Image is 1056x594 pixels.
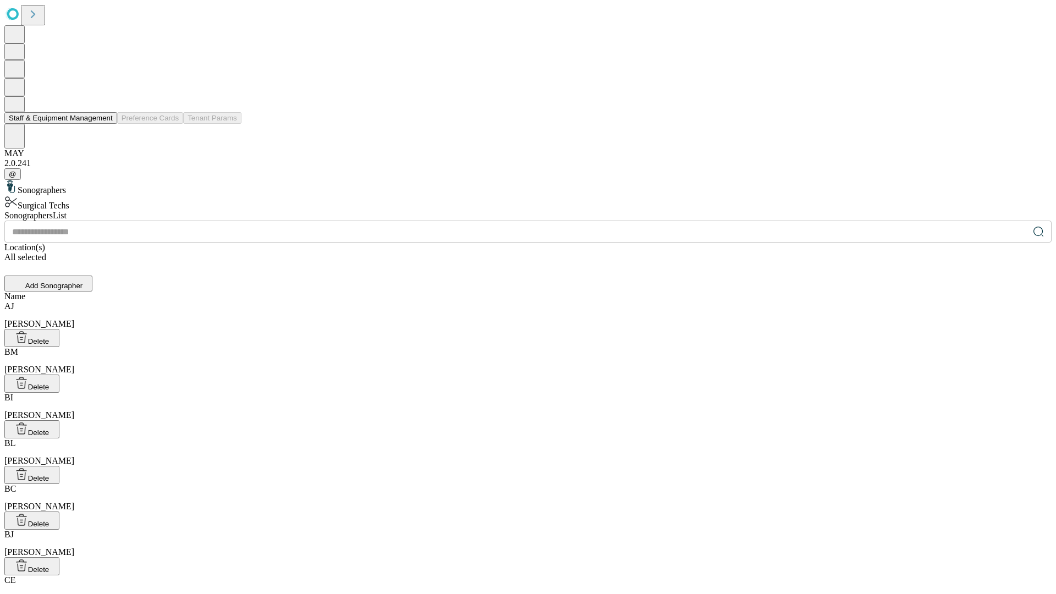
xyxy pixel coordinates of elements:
[4,180,1052,195] div: Sonographers
[9,170,16,178] span: @
[28,428,50,437] span: Delete
[4,301,14,311] span: AJ
[4,557,59,575] button: Delete
[4,393,1052,420] div: [PERSON_NAME]
[4,530,1052,557] div: [PERSON_NAME]
[4,243,45,252] span: Location(s)
[28,565,50,574] span: Delete
[4,438,1052,466] div: [PERSON_NAME]
[4,168,21,180] button: @
[4,291,1052,301] div: Name
[28,474,50,482] span: Delete
[4,347,1052,375] div: [PERSON_NAME]
[4,276,92,291] button: Add Sonographer
[4,301,1052,329] div: [PERSON_NAME]
[183,112,241,124] button: Tenant Params
[4,575,15,585] span: CE
[4,438,15,448] span: BL
[4,375,59,393] button: Delete
[4,329,59,347] button: Delete
[4,530,14,539] span: BJ
[28,520,50,528] span: Delete
[4,112,117,124] button: Staff & Equipment Management
[117,112,183,124] button: Preference Cards
[4,195,1052,211] div: Surgical Techs
[4,484,16,493] span: BC
[4,252,1052,262] div: All selected
[4,466,59,484] button: Delete
[4,484,1052,512] div: [PERSON_NAME]
[4,211,1052,221] div: Sonographers List
[4,512,59,530] button: Delete
[4,347,18,356] span: BM
[4,420,59,438] button: Delete
[28,383,50,391] span: Delete
[4,148,1052,158] div: MAY
[28,337,50,345] span: Delete
[4,393,13,402] span: BI
[4,158,1052,168] div: 2.0.241
[25,282,82,290] span: Add Sonographer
